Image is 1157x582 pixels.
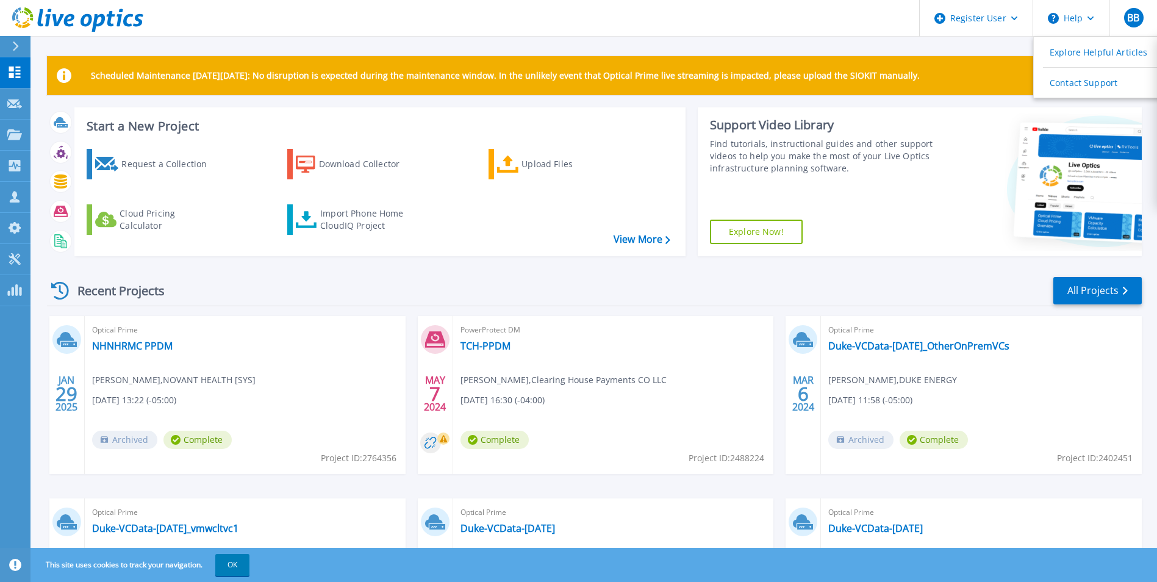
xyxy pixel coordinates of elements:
[1127,13,1139,23] span: BB
[828,373,957,387] span: [PERSON_NAME] , DUKE ENERGY
[87,149,223,179] a: Request a Collection
[828,431,894,449] span: Archived
[1053,277,1142,304] a: All Projects
[92,373,256,387] span: [PERSON_NAME] , NOVANT HEALTH [SYS]
[87,120,670,133] h3: Start a New Project
[460,522,555,534] a: Duke-VCData-[DATE]
[215,554,249,576] button: OK
[319,152,417,176] div: Download Collector
[92,431,157,449] span: Archived
[798,389,809,399] span: 6
[460,431,529,449] span: Complete
[287,149,423,179] a: Download Collector
[460,373,667,387] span: [PERSON_NAME] , Clearing House Payments CO LLC
[710,138,936,174] div: Find tutorials, instructional guides and other support videos to help you make the most of your L...
[489,149,625,179] a: Upload Files
[710,220,803,244] a: Explore Now!
[163,431,232,449] span: Complete
[34,554,249,576] span: This site uses cookies to track your navigation.
[429,389,440,399] span: 7
[423,372,446,416] div: MAY 2024
[92,340,173,352] a: NHNHRMC PPDM
[1057,451,1133,465] span: Project ID: 2402451
[55,372,78,416] div: JAN 2025
[460,393,545,407] span: [DATE] 16:30 (-04:00)
[828,393,912,407] span: [DATE] 11:58 (-05:00)
[460,323,767,337] span: PowerProtect DM
[320,207,415,232] div: Import Phone Home CloudIQ Project
[689,451,764,465] span: Project ID: 2488224
[120,207,217,232] div: Cloud Pricing Calculator
[92,506,398,519] span: Optical Prime
[710,117,936,133] div: Support Video Library
[92,393,176,407] span: [DATE] 13:22 (-05:00)
[900,431,968,449] span: Complete
[828,522,923,534] a: Duke-VCData-[DATE]
[56,389,77,399] span: 29
[92,522,238,534] a: Duke-VCData-[DATE]_vmwcltvc1
[828,506,1134,519] span: Optical Prime
[828,323,1134,337] span: Optical Prime
[87,204,223,235] a: Cloud Pricing Calculator
[792,372,815,416] div: MAR 2024
[47,276,181,306] div: Recent Projects
[91,71,920,81] p: Scheduled Maintenance [DATE][DATE]: No disruption is expected during the maintenance window. In t...
[321,451,396,465] span: Project ID: 2764356
[828,340,1009,352] a: Duke-VCData-[DATE]_OtherOnPremVCs
[460,340,510,352] a: TCH-PPDM
[460,506,767,519] span: Optical Prime
[521,152,619,176] div: Upload Files
[614,234,670,245] a: View More
[92,323,398,337] span: Optical Prime
[121,152,219,176] div: Request a Collection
